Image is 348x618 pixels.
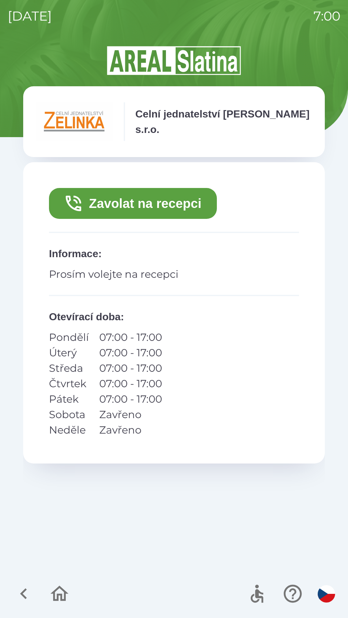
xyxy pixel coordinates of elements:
p: Celní jednatelství [PERSON_NAME] s.r.o. [135,106,312,137]
p: Prosím volejte na recepci [49,267,299,282]
img: e791fe39-6e5c-4488-8406-01cea90b779d.png [36,102,113,141]
p: 07:00 - 17:00 [99,345,162,360]
p: 07:00 - 17:00 [99,330,162,345]
p: Sobota [49,407,89,422]
p: Čtvrtek [49,376,89,391]
p: 7:00 [314,6,340,26]
button: Zavolat na recepci [49,188,217,219]
img: Logo [23,45,325,76]
p: 07:00 - 17:00 [99,376,162,391]
img: cs flag [318,585,335,603]
p: Zavřeno [99,407,162,422]
p: Středa [49,360,89,376]
p: Úterý [49,345,89,360]
p: 07:00 - 17:00 [99,360,162,376]
p: [DATE] [8,6,52,26]
p: 07:00 - 17:00 [99,391,162,407]
p: Neděle [49,422,89,438]
p: Pondělí [49,330,89,345]
p: Pátek [49,391,89,407]
p: Otevírací doba : [49,309,299,324]
p: Zavřeno [99,422,162,438]
p: Informace : [49,246,299,261]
